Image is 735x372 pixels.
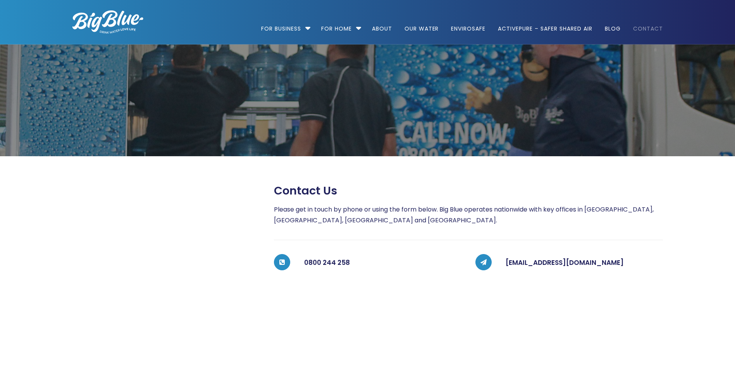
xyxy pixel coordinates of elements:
h5: 0800 244 258 [304,255,461,270]
p: Please get in touch by phone or using the form below. Big Blue operates nationwide with key offic... [274,204,663,226]
span: Contact us [274,184,337,198]
a: [EMAIL_ADDRESS][DOMAIN_NAME] [506,258,624,267]
img: logo [72,10,143,34]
